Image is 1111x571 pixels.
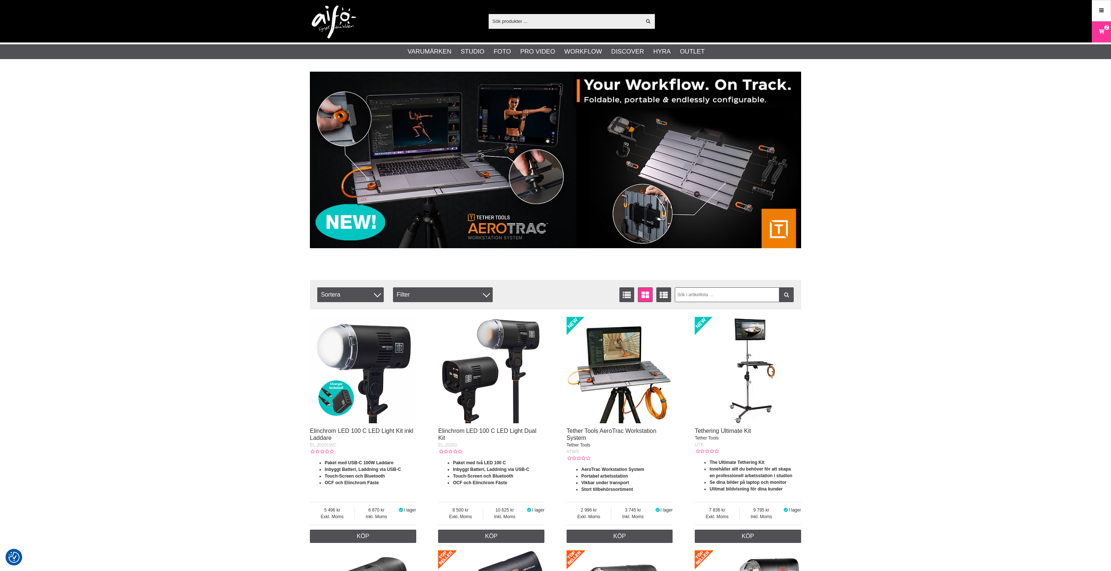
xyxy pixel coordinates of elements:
span: 6 870 [355,507,398,513]
span: 2 [1105,24,1108,31]
strong: Touch-Screen och Bluetooth [453,473,513,479]
span: ATWS [567,449,579,454]
span: Exkl. Moms [438,513,483,520]
span: Sortera [317,287,384,302]
i: I lager [398,507,404,513]
strong: Stort tillbehörssortiment [581,487,633,492]
strong: OCF och Elinchrom Fäste [453,480,507,485]
div: Kundbetyg: 0 [310,448,334,455]
a: Tethering Ultimate Kit [695,428,751,434]
span: I lager [789,507,801,513]
span: 5 496 [310,507,355,513]
i: I lager [783,507,789,513]
strong: OCF och Elinchrom Fäste [325,480,379,485]
button: Samtyckesinställningar [8,551,20,564]
a: Filtrera [779,287,794,302]
i: I lager [654,507,660,513]
a: Utökad listvisning [656,287,671,302]
a: Pro Video [520,47,555,57]
span: I lager [404,507,416,513]
div: Kundbetyg: 0 [567,455,590,462]
strong: Portabel arbetsstation [581,473,628,479]
input: Sök i artikellista ... [675,287,794,302]
span: Tether Tools [695,435,718,441]
span: 8 500 [438,507,483,513]
span: I lager [532,507,544,513]
strong: Vikbar under transport [581,480,629,485]
strong: Inbyggt Batteri, Laddning via USB-C [453,467,529,472]
img: Elinchrom LED 100 C LED Light Dual Kit [438,317,544,423]
a: Workflow [564,47,602,57]
span: 9 795 [740,507,783,513]
img: Annons:007 banner-header-aerotrac-1390x500.jpg [310,72,801,248]
strong: Inbyggt Batteri, Laddning via USB-C [325,467,401,472]
span: Inkl. Moms [740,513,783,520]
a: Tether Tools AeroTrac Workstation System [567,428,656,441]
span: Tether Tools [567,442,590,448]
span: Inkl. Moms [611,513,654,520]
a: Foto [493,47,511,57]
img: Tether Tools AeroTrac Workstation System [567,317,673,423]
span: 7 836 [695,507,739,513]
span: Inkl. Moms [483,513,526,520]
div: Kundbetyg: 0 [695,448,718,455]
span: EL-20202 [438,442,457,448]
a: Köp [438,530,544,543]
a: Discover [611,47,644,57]
img: Tethering Ultimate Kit [695,317,801,423]
span: UTK [695,442,704,447]
strong: Touch-Screen och Bluetooth [325,473,385,479]
a: Köp [567,530,673,543]
strong: Paket med USB-C 100W Laddare [325,460,393,465]
strong: Innehåller allt du behöver för att skapa [710,466,791,472]
a: Köp [310,530,416,543]
strong: AeroTrac Workstation System [581,467,645,472]
img: Elinchrom LED 100 C LED Light Kit inkl Laddare [310,317,416,423]
a: Fönstervisning [638,287,653,302]
a: Studio [461,47,484,57]
strong: The Ultimate Tethering Kit [710,460,764,465]
img: logo.png [312,6,356,39]
strong: en professionell arbetsstation i studion [710,473,792,478]
a: Hyra [653,47,671,57]
div: Filter [393,287,493,302]
span: 10 625 [483,507,526,513]
strong: Ulitmat bildvisning för dina kunder [710,486,783,492]
span: EL-20201WC [310,442,336,448]
a: Outlet [680,47,705,57]
span: Exkl. Moms [567,513,611,520]
input: Sök produkter ... [489,16,641,27]
a: Varumärken [408,47,452,57]
strong: Paket med två LED 100 C [453,460,506,465]
div: Kundbetyg: 0 [438,448,462,455]
strong: Se dina bilder på laptop och monitor [710,480,786,485]
img: Revisit consent button [8,552,20,563]
span: I lager [660,507,673,513]
a: Elinchrom LED 100 C LED Light Dual Kit [438,428,536,441]
span: 2 996 [567,507,611,513]
a: Listvisning [619,287,634,302]
span: Exkl. Moms [310,513,355,520]
a: 2 [1092,23,1111,41]
span: Inkl. Moms [355,513,398,520]
span: Exkl. Moms [695,513,739,520]
i: I lager [526,507,532,513]
a: Elinchrom LED 100 C LED Light Kit inkl Laddare [310,428,413,441]
a: Köp [695,530,801,543]
span: 3 745 [611,507,654,513]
